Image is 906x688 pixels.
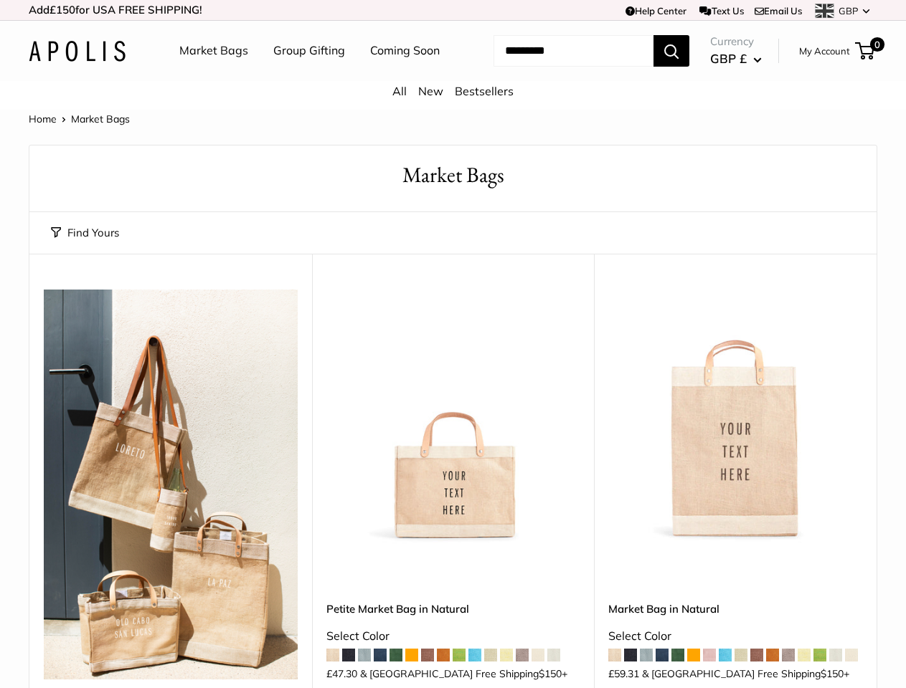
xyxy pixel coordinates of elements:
[608,669,639,679] span: £59.31
[539,667,562,680] span: $150
[608,290,862,543] img: Market Bag in Natural
[392,84,407,98] a: All
[821,667,844,680] span: $150
[326,601,580,617] a: Petite Market Bag in Natural
[273,40,345,62] a: Group Gifting
[51,223,119,243] button: Find Yours
[29,113,57,125] a: Home
[455,84,514,98] a: Bestsellers
[326,626,580,647] div: Select Color
[51,160,855,191] h1: Market Bags
[839,5,858,16] span: GBP
[326,290,580,543] img: Petite Market Bag in Natural
[653,35,689,67] button: Search
[29,110,130,128] nav: Breadcrumb
[370,40,440,62] a: Coming Soon
[49,3,75,16] span: £150
[710,47,762,70] button: GBP £
[44,290,298,680] img: Our summer collection was captured in Todos Santos, where time slows down and color pops.
[642,669,849,679] span: & [GEOGRAPHIC_DATA] Free Shipping +
[71,113,130,125] span: Market Bags
[326,290,580,543] a: Petite Market Bag in Naturaldescription_Effortless style that elevates every moment
[608,290,862,543] a: Market Bag in NaturalMarket Bag in Natural
[29,41,126,62] img: Apolis
[360,669,567,679] span: & [GEOGRAPHIC_DATA] Free Shipping +
[710,51,747,66] span: GBP £
[699,5,743,16] a: Text Us
[179,40,248,62] a: Market Bags
[418,84,443,98] a: New
[626,5,686,16] a: Help Center
[608,626,862,647] div: Select Color
[710,32,762,52] span: Currency
[799,42,850,59] a: My Account
[494,35,653,67] input: Search...
[755,5,802,16] a: Email Us
[857,42,874,59] a: 0
[870,37,884,52] span: 0
[608,601,862,617] a: Market Bag in Natural
[326,669,357,679] span: £47.30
